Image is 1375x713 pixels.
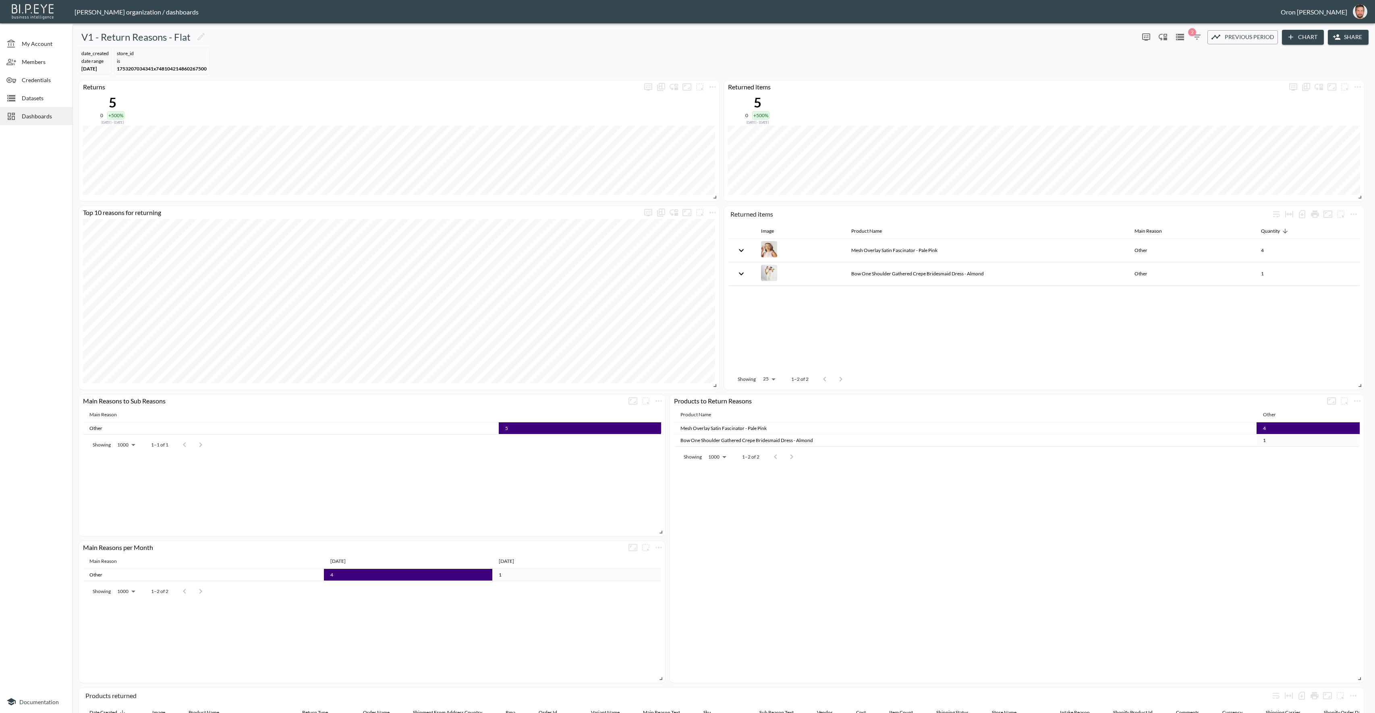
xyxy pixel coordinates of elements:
[83,422,499,434] td: Other
[626,541,639,554] button: Fullscreen
[81,58,109,64] div: DATE RANGE
[151,588,168,595] p: 1–2 of 2
[81,66,97,72] span: [DATE]
[81,31,191,43] h5: V1 - Return Reasons - Flat
[674,407,1257,422] th: Product Name
[1282,30,1324,45] button: Chart
[759,374,778,384] div: 25
[1347,2,1373,21] button: oron@bipeye.com
[642,81,655,93] button: more
[1334,208,1347,221] button: more
[745,120,769,124] div: Compared to Jul 24, 2024 - Feb 01, 2025
[151,441,168,448] p: 1–1 of 1
[706,81,719,93] span: Chart settings
[1334,209,1347,217] span: Attach chart to a group
[1334,691,1347,699] span: Attach chart to a group
[734,244,748,257] button: expand row
[1309,208,1321,221] div: Print
[680,81,693,93] button: Fullscreen
[724,83,1287,91] div: Returned items
[670,397,1325,405] div: Products to Return Reasons
[745,94,769,110] div: 5
[1347,208,1360,221] span: Chart settings
[693,82,706,90] span: Attach chart to a group
[324,554,493,569] th: [DATE]
[79,544,626,551] div: Main Reasons per Month
[1351,81,1364,93] span: Chart settings
[1295,689,1308,702] div: Number of rows selected for download: 5
[492,554,661,569] th: [DATE]
[107,111,124,120] div: +500%
[1353,4,1367,19] img: f7df4f0b1e237398fe25aedd0497c453
[693,208,706,215] span: Attach chart to a group
[499,422,661,434] td: 5
[1347,689,1360,702] span: Chart settings
[83,554,324,569] th: Main Reason
[1257,434,1360,446] td: 1
[1296,208,1309,221] div: Number of rows selected for download: 2
[22,39,66,48] span: My Account
[851,226,882,236] div: Product Name
[100,112,103,118] div: 0
[1134,226,1162,236] div: Main Reason
[655,81,668,93] div: Show chart as table
[680,206,693,219] button: Fullscreen
[1347,689,1360,702] button: more
[1140,31,1153,43] span: Display settings
[742,453,759,460] p: 1–2 of 2
[1174,31,1186,43] button: Datasets
[668,206,680,219] div: Enable/disable chart dragging
[642,81,655,93] span: Display settings
[1325,81,1338,93] button: Fullscreen
[1270,208,1283,221] div: Wrap text
[674,434,1257,446] td: Bow One Shoulder Gathered Crepe Bridesmaid Dress - Almond
[652,541,665,554] button: more
[851,226,892,236] span: Product Name
[1282,689,1295,702] div: Toggle table layout between fixed and auto (default: auto)
[1313,81,1325,93] div: Enable/disable chart dragging
[693,206,706,219] button: more
[1308,689,1321,702] div: Print
[738,376,756,382] p: Showing
[1321,689,1334,702] button: Fullscreen
[1338,82,1351,90] span: Attach chart to a group
[668,81,680,93] div: Enable/disable chart dragging
[652,395,665,407] button: more
[1140,31,1153,43] button: more
[1255,262,1360,285] th: 1
[652,395,665,407] span: Chart settings
[100,120,124,124] div: Compared to Jul 24, 2024 - Feb 01, 2025
[674,422,1257,434] td: Mesh Overlay Satin Fascinator - Pale Pink
[19,699,59,705] span: Documentation
[845,262,1128,285] th: Bow One Shoulder Gathered Crepe Bridesmaid Dress - Almond
[1338,396,1351,404] span: Attach chart to a group
[761,226,774,236] div: Image
[1157,31,1170,43] div: Enable/disable chart dragging
[79,209,642,216] div: Top 10 reasons for returning
[1257,407,1360,422] th: Other
[642,206,655,219] button: more
[1257,422,1360,434] td: 4
[1225,32,1274,42] span: Previous period
[1334,689,1347,702] button: more
[1351,395,1364,407] button: more
[492,569,661,581] td: 1
[1261,226,1290,236] span: Quantity
[117,50,207,56] div: store_id
[1134,226,1172,236] span: Main Reason
[845,239,1128,262] th: Mesh Overlay Satin Fascinator - Pale Pink
[745,112,748,118] div: 0
[706,81,719,93] button: more
[705,452,729,462] div: 1000
[626,395,639,407] button: Fullscreen
[1300,81,1313,93] div: Show chart as table
[652,541,665,554] span: Chart settings
[1188,28,1196,36] span: 2
[1281,8,1347,16] div: Oron [PERSON_NAME]
[1207,30,1278,44] button: Previous period
[117,66,207,72] span: 1753207034341x748104214860267500
[693,81,706,93] button: more
[10,2,56,20] img: bipeye-logo
[1287,81,1300,93] span: Display settings
[642,206,655,219] span: Display settings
